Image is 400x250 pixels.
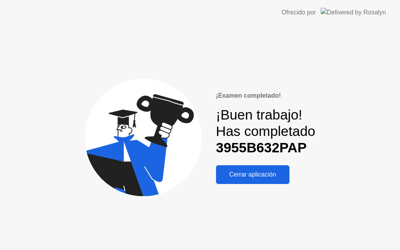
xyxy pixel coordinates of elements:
div: Ofrecido por [282,8,316,17]
button: Cerrar aplicación [216,165,289,184]
div: Cerrar aplicación [218,171,287,178]
b: 3955B632PAP [216,140,307,155]
img: Delivered by Rosalyn [321,8,386,17]
div: ¡Examen completado! [216,91,315,100]
div: ¡Buen trabajo! Has completado [216,107,315,156]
